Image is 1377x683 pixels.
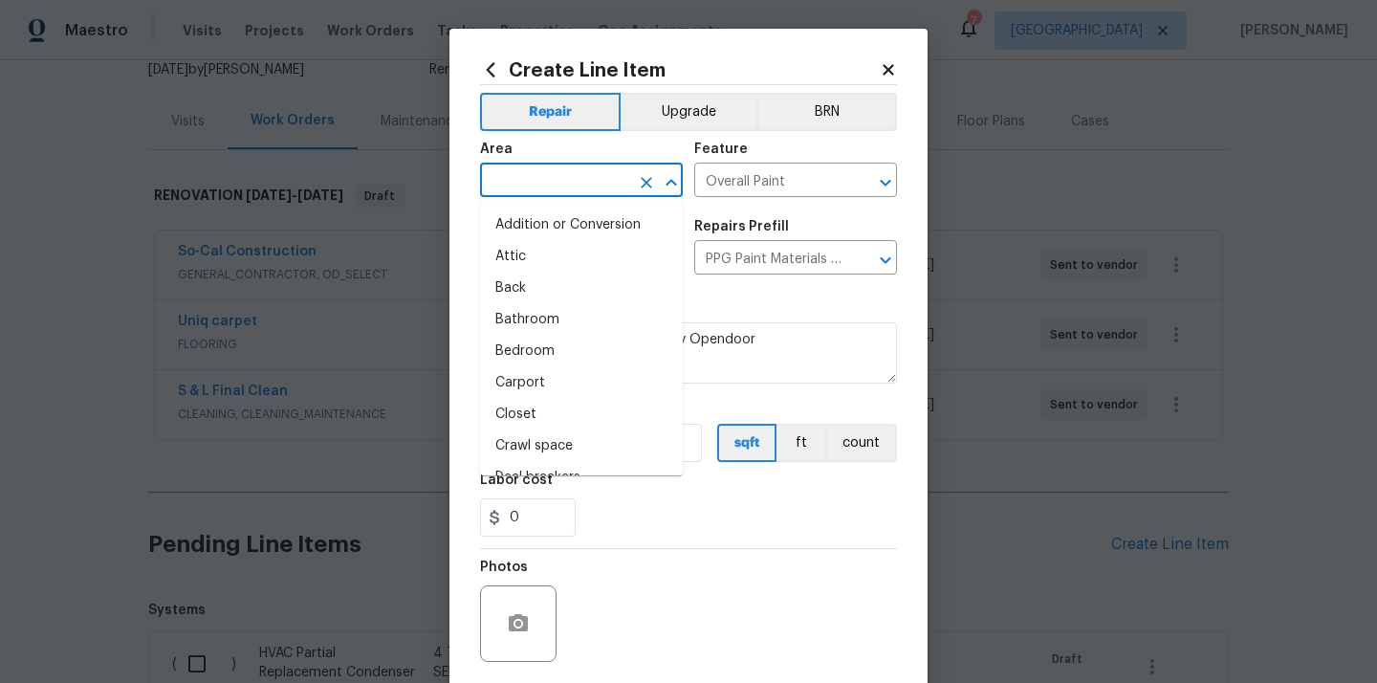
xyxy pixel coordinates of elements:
li: Attic [480,241,683,273]
h5: Feature [694,143,748,156]
button: Open [872,169,899,196]
button: BRN [756,93,897,131]
h2: Create Line Item [480,59,880,80]
li: Deal breakers [480,462,683,494]
button: count [825,424,897,462]
button: Close [658,169,685,196]
li: Back [480,273,683,304]
h5: Labor cost [480,474,553,487]
li: Bathroom [480,304,683,336]
li: Bedroom [480,336,683,367]
button: Clear [633,169,660,196]
textarea: PPG Paint Materials ordered by Opendoor [480,322,897,384]
li: Crawl space [480,430,683,462]
h5: Photos [480,561,528,574]
h5: Repairs Prefill [694,220,789,233]
h5: Area [480,143,513,156]
li: Closet [480,399,683,430]
button: ft [776,424,825,462]
button: Repair [480,93,621,131]
button: Open [872,247,899,274]
li: Carport [480,367,683,399]
li: Addition or Conversion [480,209,683,241]
button: sqft [717,424,776,462]
button: Upgrade [621,93,757,131]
